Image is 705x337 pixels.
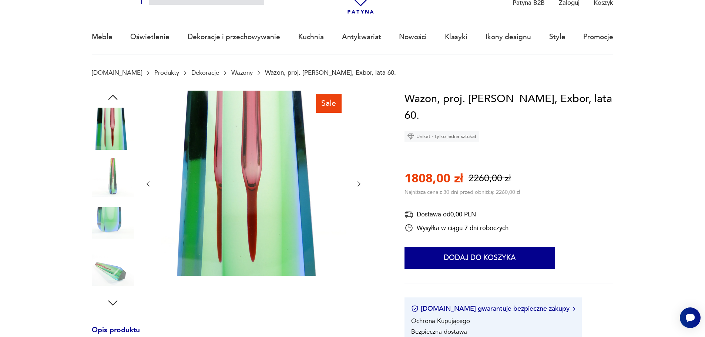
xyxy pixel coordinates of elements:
li: Bezpieczna dostawa [411,327,467,336]
a: Dekoracje i przechowywanie [188,20,280,54]
p: 2260,00 zł [469,172,511,185]
a: Produkty [154,69,179,76]
img: Ikona strzałki w prawo [573,307,575,311]
a: Style [549,20,565,54]
p: Wazon, proj. [PERSON_NAME], Exbor, lata 60. [265,69,396,76]
a: Wazony [231,69,253,76]
a: Antykwariat [342,20,381,54]
li: Ochrona Kupującego [411,317,470,325]
a: [DOMAIN_NAME] [92,69,142,76]
img: Zdjęcie produktu Wazon, proj. P. Hlava, Exbor, lata 60. [92,249,134,291]
div: Dostawa od 0,00 PLN [404,210,508,219]
img: Zdjęcie produktu Wazon, proj. P. Hlava, Exbor, lata 60. [161,91,346,276]
a: Dekoracje [191,69,219,76]
button: Dodaj do koszyka [404,247,555,269]
div: Sale [316,94,342,112]
a: Ikony designu [486,20,531,54]
div: Unikat - tylko jedna sztuka! [404,131,479,142]
iframe: Smartsupp widget button [680,307,701,328]
h1: Wazon, proj. [PERSON_NAME], Exbor, lata 60. [404,91,613,124]
img: Zdjęcie produktu Wazon, proj. P. Hlava, Exbor, lata 60. [92,108,134,150]
img: Zdjęcie produktu Wazon, proj. P. Hlava, Exbor, lata 60. [92,202,134,244]
a: Nowości [399,20,427,54]
img: Zdjęcie produktu Wazon, proj. P. Hlava, Exbor, lata 60. [92,155,134,197]
a: Oświetlenie [130,20,169,54]
a: Kuchnia [298,20,324,54]
p: Najniższa cena z 30 dni przed obniżką: 2260,00 zł [404,189,520,196]
button: [DOMAIN_NAME] gwarantuje bezpieczne zakupy [411,304,575,313]
p: 1808,00 zł [404,171,463,187]
img: Ikona dostawy [404,210,413,219]
div: Wysyłka w ciągu 7 dni roboczych [404,223,508,232]
a: Klasyki [445,20,467,54]
a: Promocje [583,20,613,54]
img: Ikona certyfikatu [411,305,419,313]
img: Ikona diamentu [407,133,414,140]
a: Meble [92,20,113,54]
